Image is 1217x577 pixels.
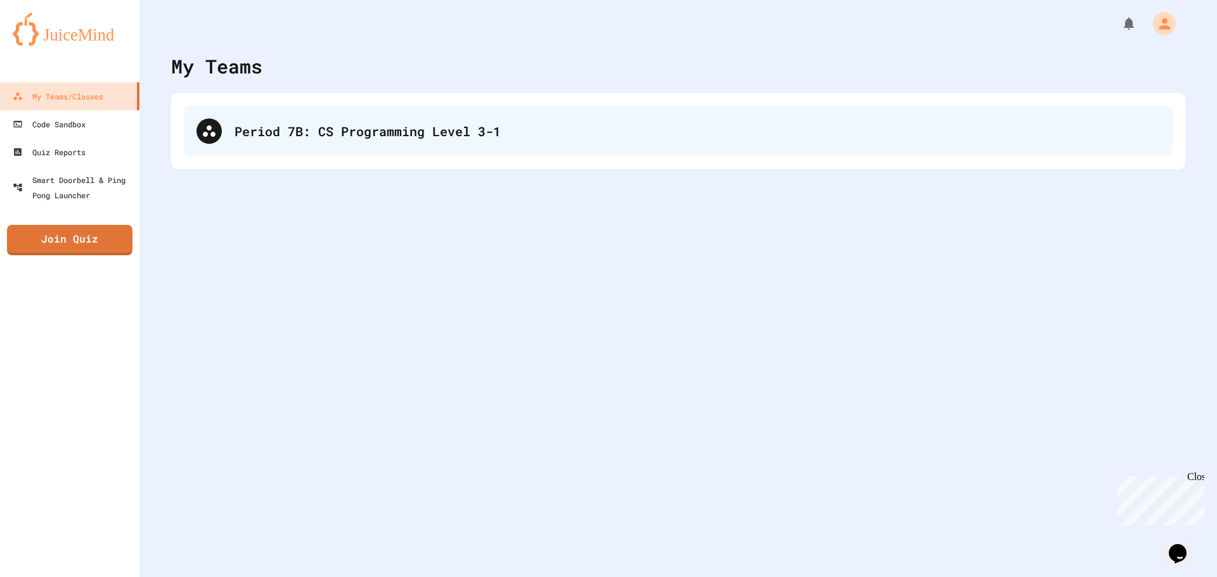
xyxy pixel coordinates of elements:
img: logo-orange.svg [13,13,127,46]
div: My Teams/Classes [13,89,103,104]
div: Smart Doorbell & Ping Pong Launcher [13,172,134,203]
a: Join Quiz [7,225,132,255]
div: Code Sandbox [13,117,86,132]
iframe: chat widget [1112,471,1204,525]
div: Quiz Reports [13,144,86,160]
iframe: chat widget [1164,526,1204,564]
div: Chat with us now!Close [5,5,87,80]
div: My Teams [171,52,262,80]
div: Period 7B: CS Programming Level 3-1 [184,106,1173,156]
div: My Account [1140,9,1179,38]
div: Period 7B: CS Programming Level 3-1 [235,122,1160,141]
div: My Notifications [1098,13,1140,34]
